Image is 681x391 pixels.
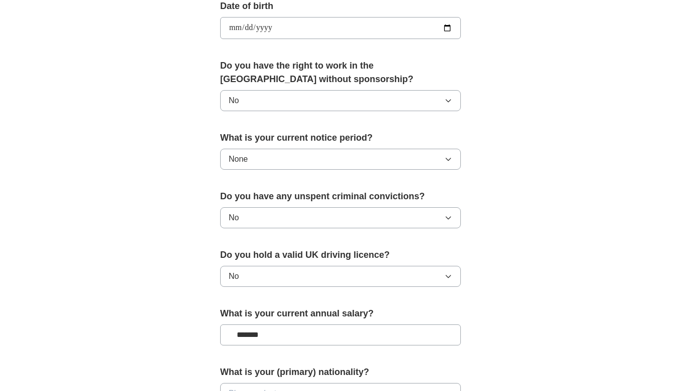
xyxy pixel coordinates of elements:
label: Do you have the right to work in the [GEOGRAPHIC_DATA] without sponsorship? [220,59,461,86]
button: No [220,266,461,287]
span: No [229,95,239,107]
label: What is your current notice period? [220,131,461,145]
label: Do you hold a valid UK driving licence? [220,248,461,262]
label: What is your (primary) nationality? [220,365,461,379]
button: No [220,207,461,228]
label: What is your current annual salary? [220,307,461,320]
button: No [220,90,461,111]
span: None [229,153,248,165]
span: No [229,212,239,224]
span: No [229,270,239,282]
button: None [220,149,461,170]
label: Do you have any unspent criminal convictions? [220,190,461,203]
